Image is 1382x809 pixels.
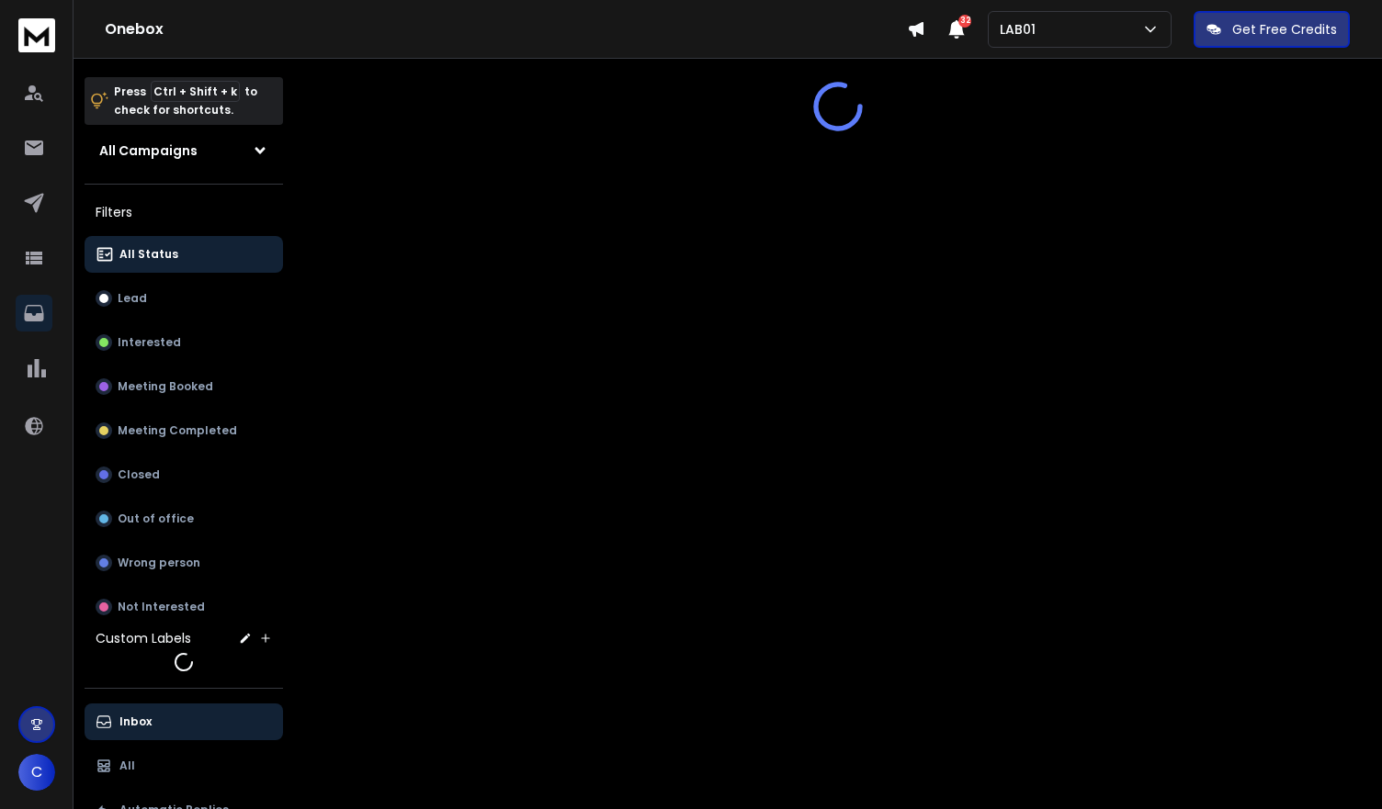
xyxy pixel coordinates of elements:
[85,368,283,405] button: Meeting Booked
[18,754,55,791] button: C
[118,467,160,482] p: Closed
[105,18,907,40] h1: Onebox
[118,379,213,394] p: Meeting Booked
[114,83,257,119] p: Press to check for shortcuts.
[85,236,283,273] button: All Status
[85,747,283,784] button: All
[18,18,55,52] img: logo
[85,500,283,537] button: Out of office
[151,81,240,102] span: Ctrl + Shift + k
[118,291,147,306] p: Lead
[85,132,283,169] button: All Campaigns
[1000,20,1043,39] p: LAB01
[118,600,205,614] p: Not Interested
[118,511,194,526] p: Out of office
[85,703,283,740] button: Inbox
[85,589,283,625] button: Not Interested
[85,545,283,581] button: Wrong person
[85,280,283,317] button: Lead
[958,15,971,28] span: 32
[1194,11,1350,48] button: Get Free Credits
[85,199,283,225] h3: Filters
[1232,20,1337,39] p: Get Free Credits
[119,714,152,729] p: Inbox
[119,758,135,773] p: All
[118,423,237,438] p: Meeting Completed
[85,456,283,493] button: Closed
[85,412,283,449] button: Meeting Completed
[118,556,200,570] p: Wrong person
[118,335,181,350] p: Interested
[99,141,198,160] h1: All Campaigns
[85,324,283,361] button: Interested
[119,247,178,262] p: All Status
[96,629,191,647] h3: Custom Labels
